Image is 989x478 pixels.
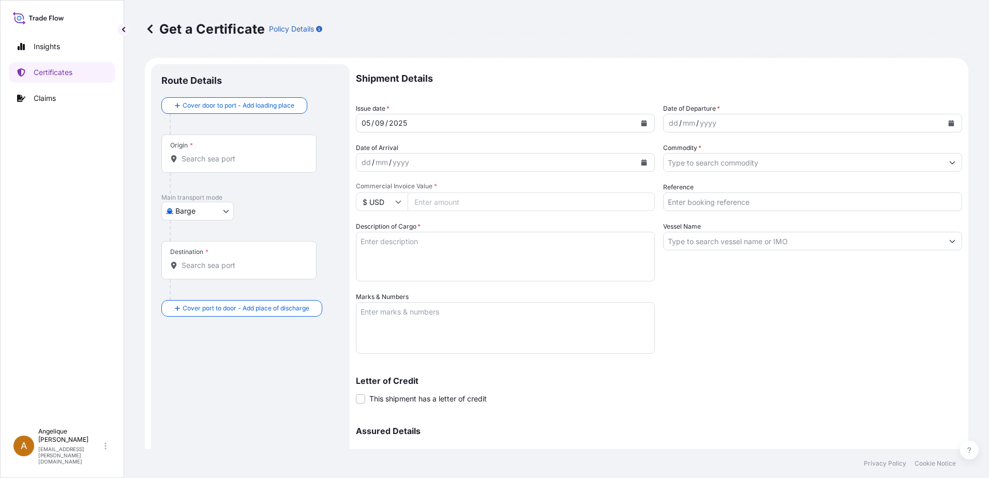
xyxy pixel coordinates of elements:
p: Certificates [34,67,72,78]
label: Description of Cargo [356,221,421,232]
label: Commodity [663,143,701,153]
p: Angelique [PERSON_NAME] [38,427,102,444]
a: Insights [9,36,115,57]
span: Date of Departure [663,103,720,114]
div: / [389,156,392,169]
span: This shipment has a letter of credit [369,394,487,404]
div: day, [668,117,679,129]
input: Origin [182,154,304,164]
span: A [21,441,27,451]
span: Barge [175,206,196,216]
div: / [371,117,374,129]
button: Calendar [636,154,652,171]
div: month, [682,117,696,129]
div: Destination [170,248,208,256]
div: year, [392,156,410,169]
div: year, [388,117,408,129]
button: Show suggestions [943,153,962,172]
a: Certificates [9,62,115,83]
p: Main transport mode [161,193,339,202]
p: Policy Details [269,24,314,34]
p: Claims [34,93,56,103]
input: Type to search vessel name or IMO [664,232,943,250]
p: Letter of Credit [356,377,962,385]
button: Cover port to door - Add place of discharge [161,300,322,317]
div: month, [374,117,385,129]
p: Insights [34,41,60,52]
div: day, [361,117,371,129]
label: Vessel Name [663,221,701,232]
span: Issue date [356,103,389,114]
label: Marks & Numbers [356,292,409,302]
p: Assured Details [356,427,962,435]
input: Enter booking reference [663,192,962,211]
div: / [679,117,682,129]
input: Destination [182,260,304,271]
span: Date of Arrival [356,143,398,153]
div: month, [374,156,389,169]
div: year, [699,117,717,129]
p: [EMAIL_ADDRESS][PERSON_NAME][DOMAIN_NAME] [38,446,102,465]
div: day, [361,156,372,169]
button: Calendar [636,115,652,131]
a: Cookie Notice [915,459,956,468]
p: Route Details [161,74,222,87]
p: Shipment Details [356,64,962,93]
span: Cover door to port - Add loading place [183,100,294,111]
label: Reference [663,182,694,192]
div: / [696,117,699,129]
input: Enter amount [408,192,655,211]
button: Cover door to port - Add loading place [161,97,307,114]
label: Named Assured [663,447,710,458]
input: Type to search commodity [664,153,943,172]
p: Get a Certificate [145,21,265,37]
span: Cover port to door - Add place of discharge [183,303,309,313]
div: / [385,117,388,129]
span: Commercial Invoice Value [356,182,655,190]
button: Show suggestions [943,232,962,250]
button: Select transport [161,202,234,220]
button: Calendar [943,115,960,131]
div: / [372,156,374,169]
a: Privacy Policy [864,459,906,468]
a: Claims [9,88,115,109]
span: Primary Assured [356,447,409,458]
div: Origin [170,141,193,150]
